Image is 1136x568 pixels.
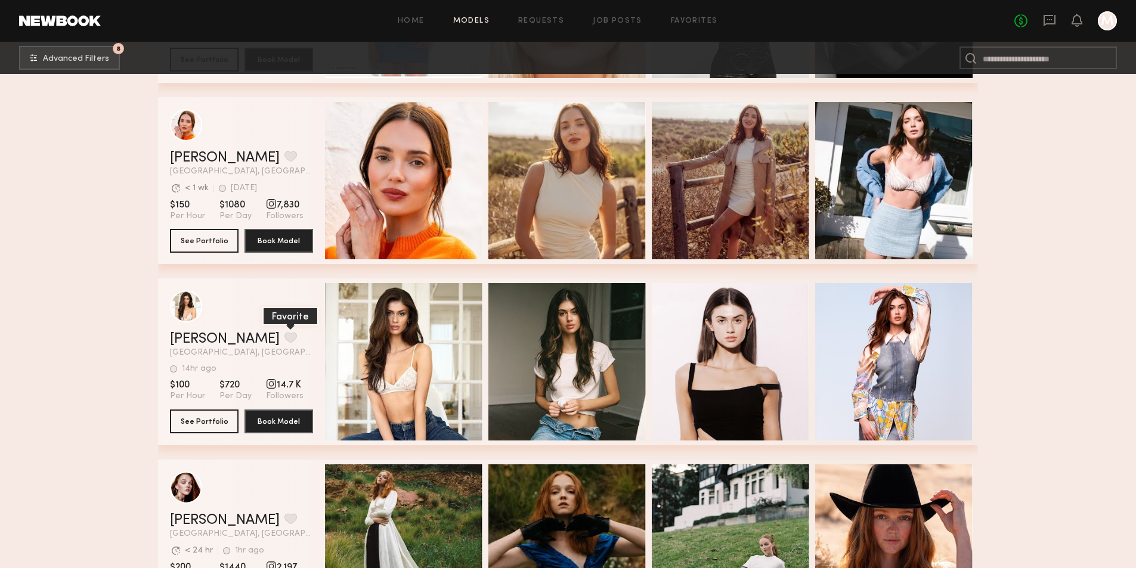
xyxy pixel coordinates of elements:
[398,17,425,25] a: Home
[170,332,280,346] a: [PERSON_NAME]
[244,229,313,253] button: Book Model
[219,211,252,222] span: Per Day
[170,229,239,253] button: See Portfolio
[170,349,313,357] span: [GEOGRAPHIC_DATA], [GEOGRAPHIC_DATA]
[219,379,252,391] span: $720
[219,199,252,211] span: $1080
[43,55,109,63] span: Advanced Filters
[170,530,313,538] span: [GEOGRAPHIC_DATA], [GEOGRAPHIC_DATA]
[593,17,642,25] a: Job Posts
[170,513,280,527] a: [PERSON_NAME]
[1098,11,1117,30] a: M
[231,184,257,193] div: [DATE]
[219,391,252,402] span: Per Day
[185,547,213,555] div: < 24 hr
[266,391,304,402] span: Followers
[170,167,313,176] span: [GEOGRAPHIC_DATA], [GEOGRAPHIC_DATA]
[671,17,718,25] a: Favorites
[266,199,304,211] span: 7,830
[116,46,120,51] span: 8
[453,17,490,25] a: Models
[170,199,205,211] span: $150
[19,46,120,70] button: 8Advanced Filters
[518,17,564,25] a: Requests
[185,184,209,193] div: < 1 wk
[182,365,216,373] div: 14hr ago
[170,391,205,402] span: Per Hour
[266,379,304,391] span: 14.7 K
[170,151,280,165] a: [PERSON_NAME]
[170,409,239,433] button: See Portfolio
[235,547,264,555] div: 1hr ago
[170,211,205,222] span: Per Hour
[266,211,304,222] span: Followers
[170,379,205,391] span: $100
[244,409,313,433] button: Book Model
